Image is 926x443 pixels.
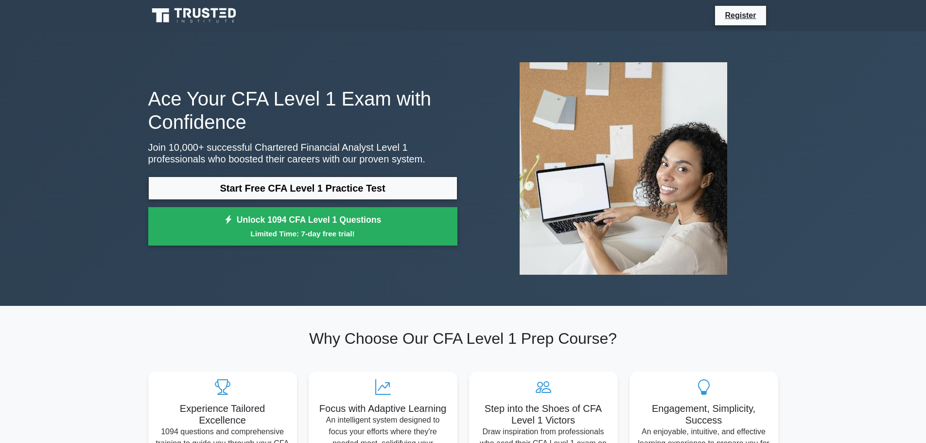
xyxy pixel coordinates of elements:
[719,9,762,21] a: Register
[316,403,450,414] h5: Focus with Adaptive Learning
[148,142,457,165] p: Join 10,000+ successful Chartered Financial Analyst Level 1 professionals who boosted their caree...
[148,177,457,200] a: Start Free CFA Level 1 Practice Test
[148,87,457,134] h1: Ace Your CFA Level 1 Exam with Confidence
[477,403,610,426] h5: Step into the Shoes of CFA Level 1 Victors
[160,228,445,239] small: Limited Time: 7-day free trial!
[637,403,770,426] h5: Engagement, Simplicity, Success
[148,207,457,246] a: Unlock 1094 CFA Level 1 QuestionsLimited Time: 7-day free trial!
[156,403,289,426] h5: Experience Tailored Excellence
[148,329,778,348] h2: Why Choose Our CFA Level 1 Prep Course?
